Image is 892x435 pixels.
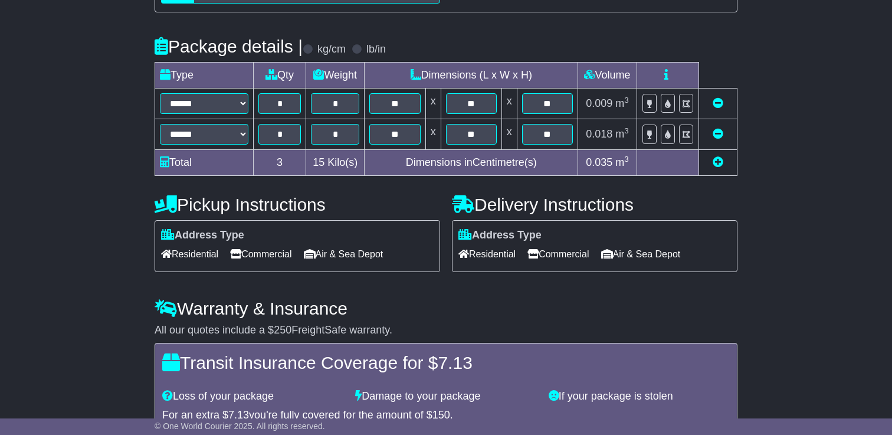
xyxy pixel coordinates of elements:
[586,128,612,140] span: 0.018
[501,119,517,150] td: x
[586,97,612,109] span: 0.009
[458,229,542,242] label: Address Type
[317,43,346,56] label: kg/cm
[713,156,723,168] a: Add new item
[543,390,736,403] div: If your package is stolen
[425,89,441,119] td: x
[155,299,737,318] h4: Warranty & Insurance
[161,229,244,242] label: Address Type
[615,97,629,109] span: m
[313,156,324,168] span: 15
[432,409,450,421] span: 150
[527,245,589,263] span: Commercial
[161,245,218,263] span: Residential
[501,89,517,119] td: x
[438,353,472,372] span: 7.13
[624,126,629,135] sup: 3
[306,63,365,89] td: Weight
[304,245,383,263] span: Air & Sea Depot
[306,150,365,176] td: Kilo(s)
[624,96,629,104] sup: 3
[155,150,254,176] td: Total
[254,150,306,176] td: 3
[365,150,578,176] td: Dimensions in Centimetre(s)
[162,409,730,422] div: For an extra $ you're fully covered for the amount of $ .
[615,128,629,140] span: m
[578,63,637,89] td: Volume
[155,421,325,431] span: © One World Courier 2025. All rights reserved.
[254,63,306,89] td: Qty
[155,195,440,214] h4: Pickup Instructions
[425,119,441,150] td: x
[365,63,578,89] td: Dimensions (L x W x H)
[458,245,516,263] span: Residential
[615,156,629,168] span: m
[586,156,612,168] span: 0.035
[230,245,291,263] span: Commercial
[713,97,723,109] a: Remove this item
[155,324,737,337] div: All our quotes include a $ FreightSafe warranty.
[274,324,291,336] span: 250
[601,245,681,263] span: Air & Sea Depot
[156,390,349,403] div: Loss of your package
[366,43,386,56] label: lb/in
[162,353,730,372] h4: Transit Insurance Coverage for $
[452,195,737,214] h4: Delivery Instructions
[349,390,542,403] div: Damage to your package
[155,37,303,56] h4: Package details |
[155,63,254,89] td: Type
[624,155,629,163] sup: 3
[228,409,249,421] span: 7.13
[713,128,723,140] a: Remove this item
